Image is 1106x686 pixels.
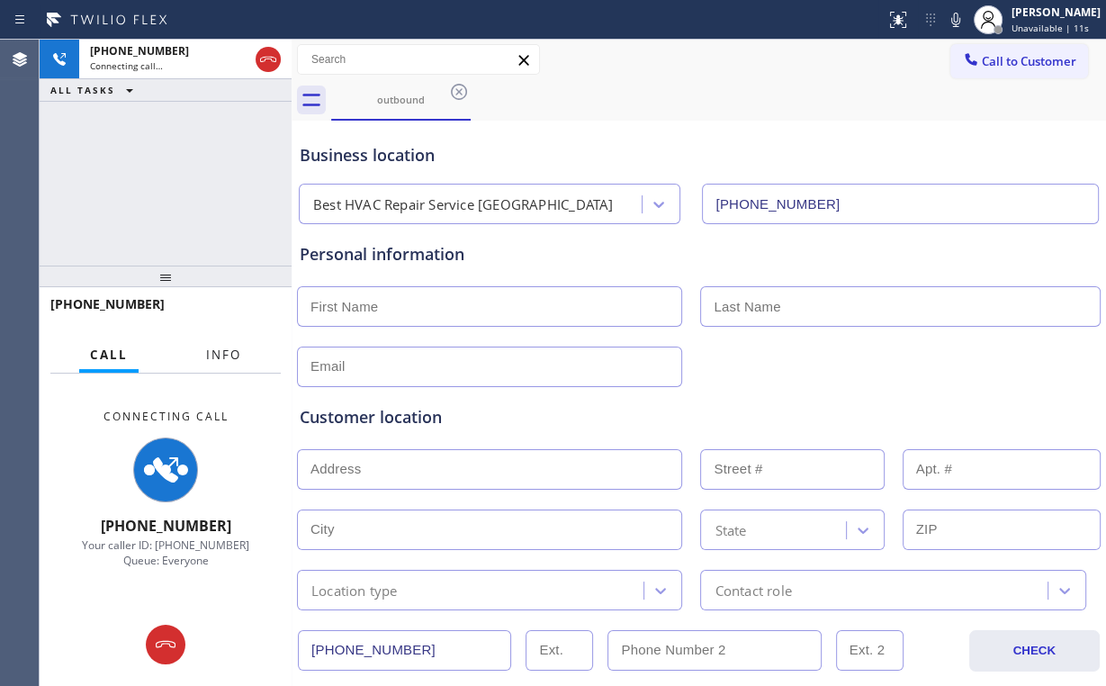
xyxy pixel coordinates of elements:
span: Call to Customer [982,53,1076,69]
div: Contact role [715,580,791,600]
button: Mute [943,7,968,32]
input: Street # [700,449,884,490]
button: Call to Customer [950,44,1088,78]
div: [PERSON_NAME] [1012,5,1101,20]
div: Business location [300,143,1098,167]
div: Personal information [300,242,1098,266]
div: State [715,519,746,540]
button: CHECK [969,630,1100,672]
button: Hang up [256,47,281,72]
input: ZIP [903,510,1101,550]
div: Best HVAC Repair Service [GEOGRAPHIC_DATA] [313,194,613,215]
input: Phone Number [702,184,1098,224]
span: [PHONE_NUMBER] [90,43,189,59]
input: Ext. [526,630,593,671]
div: Customer location [300,405,1098,429]
button: Info [195,338,252,373]
span: Connecting call… [90,59,163,72]
span: ALL TASKS [50,84,115,96]
span: Unavailable | 11s [1012,22,1089,34]
span: Call [90,347,128,363]
input: Phone Number 2 [607,630,821,671]
span: [PHONE_NUMBER] [50,295,165,312]
input: Ext. 2 [836,630,904,671]
span: Info [206,347,241,363]
input: Apt. # [903,449,1101,490]
input: First Name [297,286,682,327]
input: Email [297,347,682,387]
input: Search [298,45,539,74]
input: Phone Number [298,630,511,671]
input: Last Name [700,286,1100,327]
div: outbound [333,93,469,106]
input: Address [297,449,682,490]
span: Your caller ID: [PHONE_NUMBER] Queue: Everyone [82,537,249,568]
div: Location type [311,580,398,600]
span: Connecting Call [103,409,229,424]
button: Hang up [146,625,185,664]
button: ALL TASKS [40,79,151,101]
button: Call [79,338,139,373]
input: City [297,510,682,550]
span: [PHONE_NUMBER] [101,516,231,536]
